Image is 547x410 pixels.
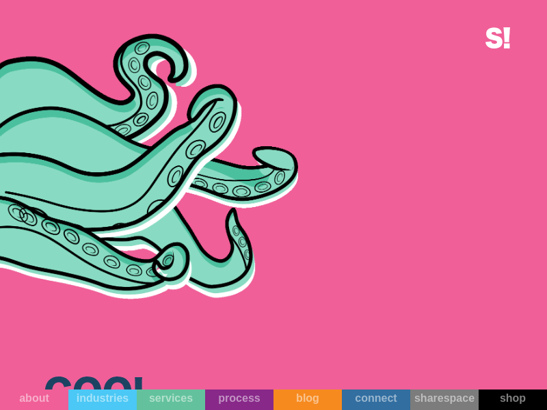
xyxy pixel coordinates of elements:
div: sharespace [410,392,479,405]
div: shop [479,392,547,405]
a: blog [273,389,342,410]
a: connect [342,389,410,410]
a: sharespace [410,389,479,410]
div: services [137,392,205,405]
a: services [137,389,205,410]
img: This is an image of the white S! logo [485,27,510,49]
div: connect [342,392,410,405]
a: shop [479,389,547,410]
a: industries [68,389,137,410]
div: industries [68,392,137,405]
div: process [205,392,273,405]
div: blog [273,392,342,405]
a: process [205,389,273,410]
